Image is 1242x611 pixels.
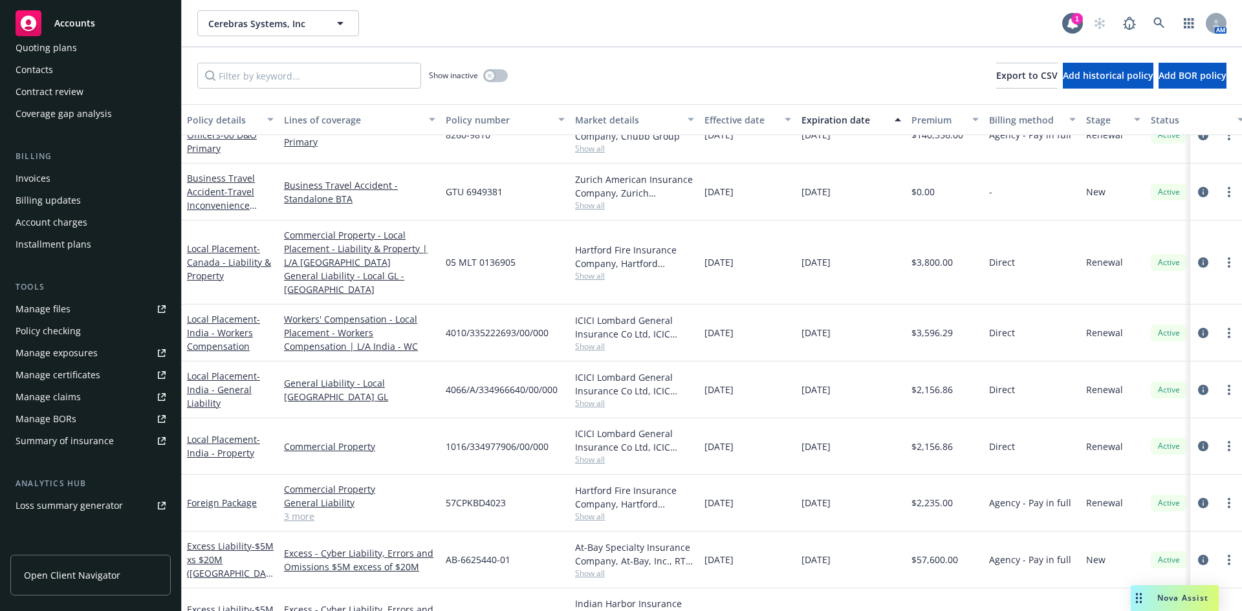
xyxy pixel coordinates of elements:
button: Add historical policy [1063,63,1153,89]
span: [DATE] [704,255,734,269]
a: more [1221,382,1237,398]
span: $2,235.00 [911,496,953,509]
span: Show all [575,200,694,211]
a: General Liability - Local GL - [GEOGRAPHIC_DATA] [284,269,435,296]
a: circleInformation [1195,325,1211,341]
a: 3 more [284,509,435,523]
span: [DATE] [801,255,831,269]
a: Foreign Package [187,497,257,509]
button: Cerebras Systems, Inc [197,10,359,36]
a: more [1221,184,1237,200]
span: [DATE] [704,440,734,453]
a: Billing updates [10,190,171,211]
div: Billing updates [16,190,81,211]
span: [DATE] [704,553,734,566]
a: Local Placement [187,433,260,459]
a: Business Travel Accident - Standalone BTA [284,178,435,206]
span: - India - Workers Compensation [187,313,260,352]
span: Direct [989,255,1015,269]
a: Policy checking [10,321,171,341]
span: Show all [575,341,694,352]
span: Active [1156,327,1182,339]
div: Zurich American Insurance Company, Zurich Insurance Group [575,173,694,200]
span: [DATE] [801,383,831,396]
a: Local Placement [187,370,260,409]
a: Commercial Property [284,440,435,453]
button: Billing method [984,104,1081,135]
div: Tools [10,281,171,294]
a: Excess Liability [187,540,274,593]
a: more [1221,495,1237,511]
span: $0.00 [911,185,935,198]
span: Add BOR policy [1159,69,1226,81]
a: more [1221,325,1237,341]
a: more [1221,438,1237,454]
span: 57CPKBD4023 [446,496,506,509]
div: At-Bay Specialty Insurance Company, At-Bay, Inc., RT Specialty Insurance Services, LLC (RSG Speci... [575,541,694,568]
a: circleInformation [1195,495,1211,511]
div: Account settings [10,542,171,555]
a: Account charges [10,212,171,233]
span: Export to CSV [996,69,1058,81]
button: Market details [570,104,699,135]
span: - Travel Inconvenience Coverage [187,186,257,225]
span: Show all [575,454,694,465]
button: Stage [1081,104,1146,135]
a: Invoices [10,168,171,189]
span: Nova Assist [1157,592,1208,603]
a: circleInformation [1195,438,1211,454]
div: Market details [575,113,680,127]
a: Start snowing [1087,10,1113,36]
div: Contract review [16,81,83,102]
span: Agency - Pay in full [989,496,1071,509]
a: circleInformation [1195,552,1211,568]
span: 4010/335222693/00/000 [446,326,549,339]
a: Local Placement [187,242,271,282]
a: Coverage gap analysis [10,103,171,124]
span: Show all [575,398,694,409]
div: Policy number [446,113,550,127]
span: $3,800.00 [911,255,953,269]
button: Policy number [441,104,570,135]
span: [DATE] [801,496,831,509]
a: Loss summary generator [10,495,171,516]
span: - Canada - Liability & Property [187,242,271,282]
a: Manage BORs [10,409,171,429]
span: Manage exposures [10,343,171,363]
a: Switch app [1176,10,1202,36]
span: Active [1156,384,1182,396]
span: Agency - Pay in full [989,553,1071,566]
span: Active [1156,497,1182,509]
a: Excess - Cyber Liability, Errors and Omissions $5M excess of $20M [284,546,435,573]
span: [DATE] [801,185,831,198]
span: 1016/334977906/00/000 [446,440,549,453]
div: 1 [1071,13,1083,25]
span: - [989,185,992,198]
div: Invoices [16,168,50,189]
a: Manage certificates [10,365,171,385]
div: Billing method [989,113,1062,127]
div: Hartford Fire Insurance Company, Hartford Insurance Group, Hartford Insurance Group (Internationa... [575,243,694,270]
span: $2,156.86 [911,440,953,453]
span: Renewal [1086,383,1123,396]
div: ICICI Lombard General Insurance Co Ltd, ICIC Lombard, Hartford Insurance Group (International), P... [575,314,694,341]
div: Loss summary generator [16,495,123,516]
span: Accounts [54,18,95,28]
a: Accounts [10,5,171,41]
a: Summary of insurance [10,431,171,451]
span: Active [1156,257,1182,268]
input: Filter by keyword... [197,63,421,89]
div: Coverage gap analysis [16,103,112,124]
a: Workers' Compensation - Local Placement - Workers Compensation | L/A India - WC [284,312,435,353]
span: Show all [575,143,694,154]
span: Add historical policy [1063,69,1153,81]
div: Policy checking [16,321,81,341]
div: Quoting plans [16,38,77,58]
div: Installment plans [16,234,91,255]
span: Renewal [1086,440,1123,453]
button: Premium [906,104,984,135]
div: Expiration date [801,113,887,127]
div: Summary of insurance [16,431,114,451]
span: Renewal [1086,326,1123,339]
span: [DATE] [801,326,831,339]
